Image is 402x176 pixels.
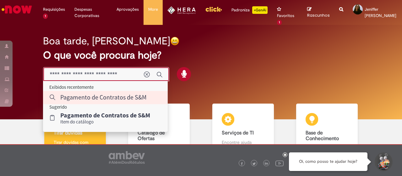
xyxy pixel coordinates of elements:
img: logo_footer_ambev_rotulo_gray.png [109,151,145,164]
span: More [148,6,158,13]
p: +GenAi [252,6,268,14]
h2: O que você procura hoje? [43,50,359,61]
span: Favoritos [277,13,294,19]
img: logo_footer_twitter.png [253,162,256,165]
div: Padroniza [231,6,268,14]
img: click_logo_yellow_360x200.png [205,4,222,14]
img: logo_footer_facebook.png [240,162,243,165]
b: Tirar dúvidas [54,130,82,136]
div: Oi, como posso te ajudar hoje? [289,152,367,171]
button: Iniciar Conversa de Suporte [374,152,393,171]
a: Base de Conhecimento Consulte e aprenda [285,104,369,158]
img: HeraLogo.png [167,6,196,14]
img: logo_footer_youtube.png [275,159,284,167]
span: Rascunhos [307,12,330,18]
b: Base de Conhecimento [306,130,339,142]
b: Serviços de TI [222,130,254,136]
h2: Boa tarde, [PERSON_NAME] [43,36,170,47]
a: Serviços de TI Encontre ajuda [201,104,285,158]
a: Tirar dúvidas Tirar dúvidas com Lupi Assist e Gen Ai [33,104,117,158]
a: Rascunhos [307,7,330,18]
img: ServiceNow [1,3,33,16]
p: Tirar dúvidas com Lupi Assist e Gen Ai [54,139,96,152]
span: Jeniffer [PERSON_NAME] [365,7,396,18]
span: Aprovações [117,6,139,13]
p: Encontre ajuda [222,139,264,145]
img: logo_footer_linkedin.png [265,162,268,166]
span: Requisições [43,6,65,13]
img: happy-face.png [170,37,179,46]
span: Despesas Corporativas [74,6,107,19]
b: Catálogo de Ofertas [138,130,165,142]
span: 1 [277,20,282,25]
span: 1 [43,14,48,19]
